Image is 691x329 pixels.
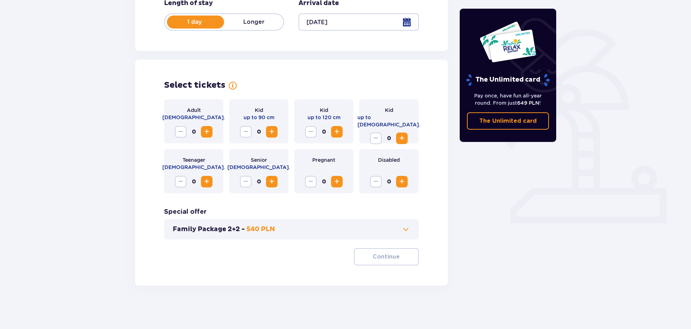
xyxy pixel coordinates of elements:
[378,156,400,164] p: Disabled
[266,126,278,138] button: Increase
[479,21,537,63] img: Two entry cards to Suntago with the word 'UNLIMITED RELAX', featuring a white background with tro...
[467,112,549,130] a: The Unlimited card
[244,114,274,121] p: up to 90 cm
[162,114,225,121] p: [DEMOGRAPHIC_DATA].
[331,126,343,138] button: Increase
[396,133,408,144] button: Increase
[305,126,317,138] button: Decrease
[479,117,537,125] p: The Unlimited card
[370,133,382,144] button: Decrease
[370,176,382,187] button: Decrease
[354,248,419,265] button: Continue
[308,114,340,121] p: up to 120 cm
[173,225,410,234] button: Family Package 2+2 -540 PLN
[318,176,330,187] span: 0
[251,156,267,164] p: Senior
[383,176,395,187] span: 0
[385,107,393,114] p: Kid
[175,126,186,138] button: Decrease
[467,92,549,107] p: Pay once, have fun all-year round. From just !
[253,176,265,187] span: 0
[201,176,213,187] button: Increase
[240,176,252,187] button: Decrease
[246,225,275,234] p: 540 PLN
[312,156,335,164] p: Pregnant
[173,225,245,234] p: Family Package 2+2 -
[240,126,252,138] button: Decrease
[175,176,186,187] button: Decrease
[318,126,330,138] span: 0
[255,107,263,114] p: Kid
[201,126,213,138] button: Increase
[517,100,539,106] span: 649 PLN
[162,164,225,171] p: [DEMOGRAPHIC_DATA].
[357,114,420,128] p: up to [DEMOGRAPHIC_DATA].
[465,74,550,86] p: The Unlimited card
[320,107,328,114] p: Kid
[227,164,290,171] p: [DEMOGRAPHIC_DATA].
[165,18,224,26] p: 1 day
[373,253,400,261] p: Continue
[164,208,207,216] h3: Special offer
[331,176,343,187] button: Increase
[383,133,395,144] span: 0
[187,107,201,114] p: Adult
[183,156,205,164] p: Teenager
[164,80,226,91] h2: Select tickets
[188,126,199,138] span: 0
[396,176,408,187] button: Increase
[266,176,278,187] button: Increase
[188,176,199,187] span: 0
[305,176,317,187] button: Decrease
[253,126,265,138] span: 0
[224,18,283,26] p: Longer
